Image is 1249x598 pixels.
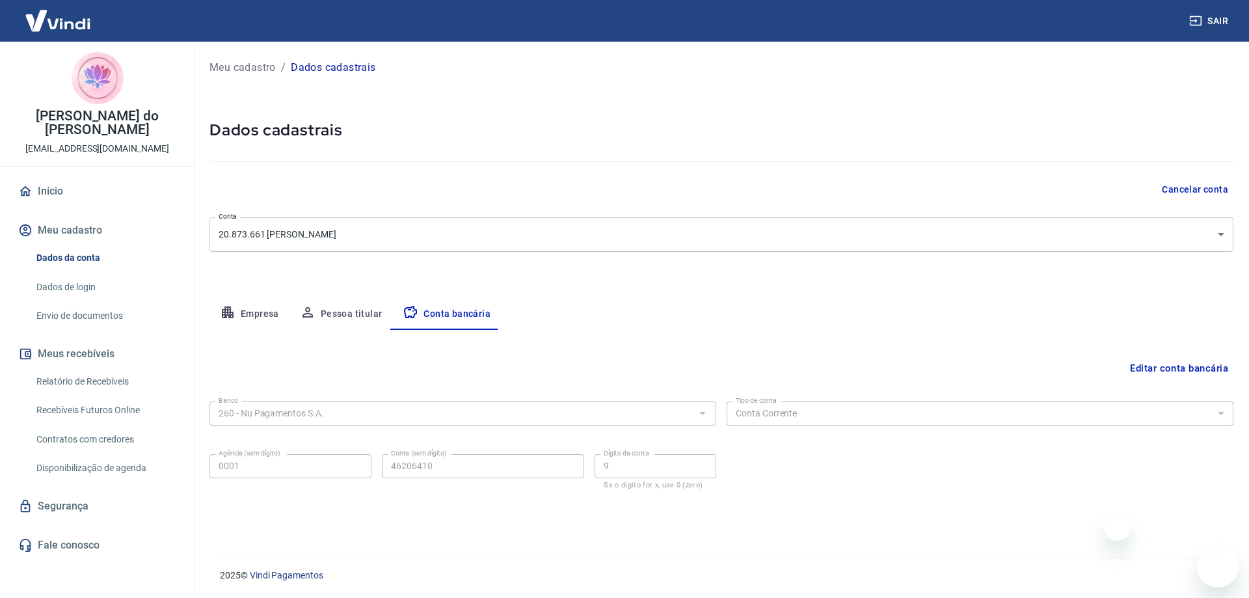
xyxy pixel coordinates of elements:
[392,299,501,330] button: Conta bancária
[281,60,286,75] p: /
[25,142,169,156] p: [EMAIL_ADDRESS][DOMAIN_NAME]
[209,120,1233,141] h5: Dados cadastrais
[31,303,179,329] a: Envio de documentos
[220,569,1218,582] p: 2025 ©
[1197,546,1239,588] iframe: Botão para abrir a janela de mensagens
[219,211,237,221] label: Conta
[291,60,375,75] p: Dados cadastrais
[31,368,179,395] a: Relatório de Recebíveis
[604,448,649,458] label: Dígito da conta
[31,397,179,424] a: Recebíveis Futuros Online
[16,177,179,206] a: Início
[1157,178,1233,202] button: Cancelar conta
[16,492,179,521] a: Segurança
[31,455,179,482] a: Disponibilização de agenda
[1104,515,1130,541] iframe: Fechar mensagem
[16,531,179,560] a: Fale conosco
[16,340,179,368] button: Meus recebíveis
[72,52,124,104] img: 1989e40f-63a5-4929-bcb6-d94be8816988.jpeg
[209,299,289,330] button: Empresa
[250,570,323,580] a: Vindi Pagamentos
[16,1,100,40] img: Vindi
[31,245,179,271] a: Dados da conta
[209,217,1233,252] div: 20.873.661 [PERSON_NAME]
[219,448,280,458] label: Agência (sem dígito)
[16,216,179,245] button: Meu cadastro
[31,274,179,301] a: Dados de login
[1125,356,1233,381] button: Editar conta bancária
[219,396,238,405] label: Banco
[31,426,179,453] a: Contratos com credores
[10,109,184,137] p: [PERSON_NAME] do [PERSON_NAME]
[736,396,777,405] label: Tipo de conta
[391,448,447,458] label: Conta (sem dígito)
[209,60,276,75] a: Meu cadastro
[604,481,707,489] p: Se o dígito for x, use 0 (zero)
[1187,9,1233,33] button: Sair
[289,299,393,330] button: Pessoa titular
